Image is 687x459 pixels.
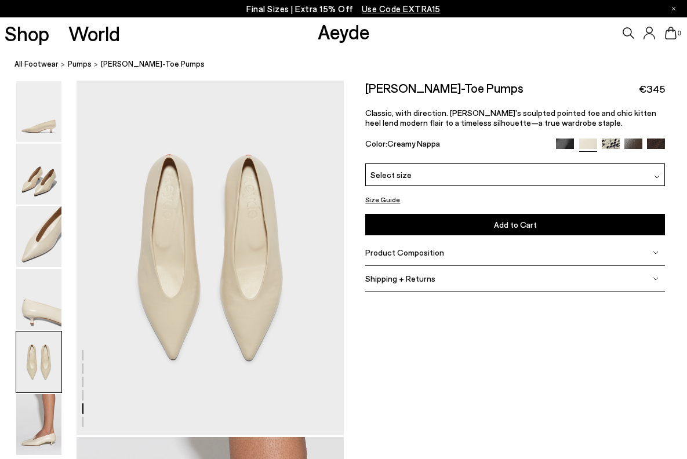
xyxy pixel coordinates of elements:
[665,27,677,39] a: 0
[494,220,537,230] span: Add to Cart
[68,23,120,43] a: World
[362,3,441,14] span: Navigate to /collections/ss25-final-sizes
[5,23,49,43] a: Shop
[639,82,665,96] span: €345
[365,247,444,257] span: Product Composition
[370,169,412,181] span: Select size
[365,274,435,283] span: Shipping + Returns
[654,174,660,180] img: svg%3E
[365,81,524,95] h2: [PERSON_NAME]-Toe Pumps
[16,269,61,330] img: Clara Pointed-Toe Pumps - Image 4
[16,331,61,392] img: Clara Pointed-Toe Pumps - Image 5
[387,139,440,148] span: Creamy Nappa
[365,108,665,128] p: Classic, with direction. [PERSON_NAME]’s sculpted pointed toe and chic kitten heel lend modern fl...
[16,394,61,455] img: Clara Pointed-Toe Pumps - Image 6
[653,250,659,256] img: svg%3E
[365,139,547,152] div: Color:
[318,19,370,43] a: Aeyde
[68,58,92,70] a: Pumps
[365,192,400,207] button: Size Guide
[14,58,59,70] a: All Footwear
[246,2,441,16] p: Final Sizes | Extra 15% Off
[677,30,682,37] span: 0
[68,59,92,68] span: Pumps
[16,81,61,142] img: Clara Pointed-Toe Pumps - Image 1
[365,214,665,235] button: Add to Cart
[101,58,205,70] span: [PERSON_NAME]-Toe Pumps
[14,49,687,81] nav: breadcrumb
[16,144,61,205] img: Clara Pointed-Toe Pumps - Image 2
[16,206,61,267] img: Clara Pointed-Toe Pumps - Image 3
[653,276,659,282] img: svg%3E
